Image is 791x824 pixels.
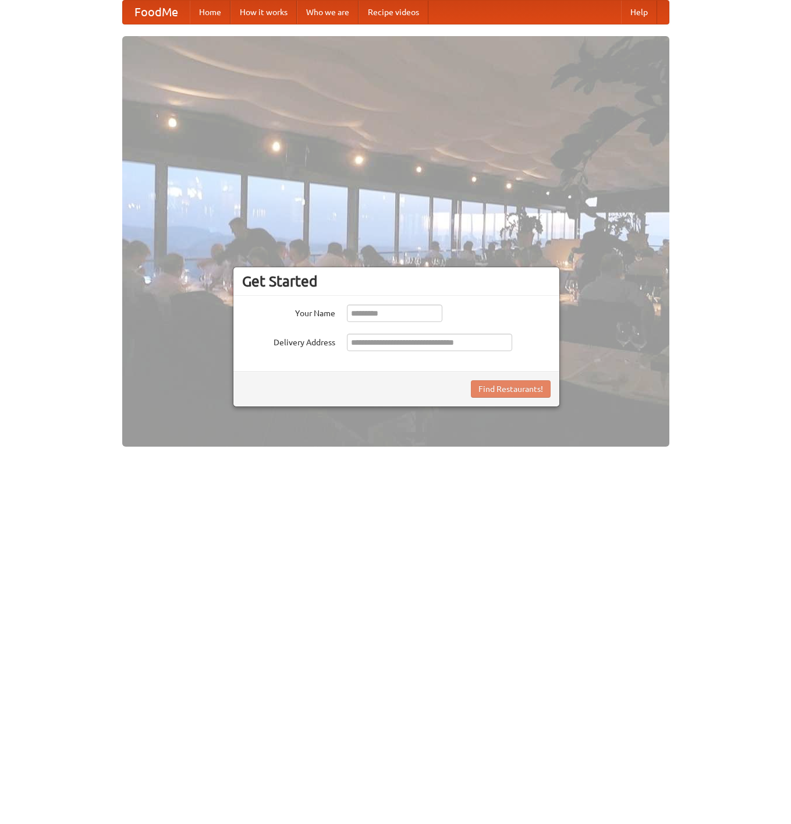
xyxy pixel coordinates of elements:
[297,1,359,24] a: Who we are
[242,334,335,348] label: Delivery Address
[621,1,657,24] a: Help
[471,380,551,398] button: Find Restaurants!
[190,1,230,24] a: Home
[359,1,428,24] a: Recipe videos
[242,273,551,290] h3: Get Started
[242,305,335,319] label: Your Name
[230,1,297,24] a: How it works
[123,1,190,24] a: FoodMe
